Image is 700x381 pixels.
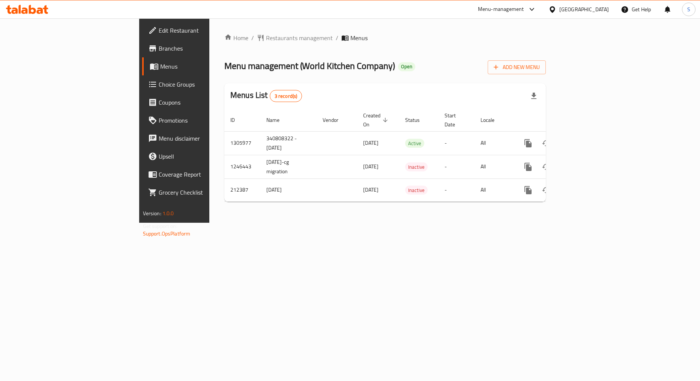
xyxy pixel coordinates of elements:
a: Grocery Checklist [142,183,256,201]
span: Locale [481,115,504,124]
span: Menu management ( World Kitchen Company ) [224,57,395,74]
span: 3 record(s) [270,93,302,100]
span: Menus [160,62,250,71]
span: Version: [143,208,161,218]
button: more [519,158,537,176]
span: S [687,5,690,13]
span: Choice Groups [159,80,250,89]
li: / [336,33,338,42]
div: Inactive [405,162,428,171]
a: Choice Groups [142,75,256,93]
span: Promotions [159,116,250,125]
td: [DATE]-cg migration [260,155,317,178]
div: Menu-management [478,5,524,14]
button: more [519,181,537,199]
span: ID [230,115,245,124]
td: [DATE] [260,178,317,201]
div: Open [398,62,415,71]
td: - [439,155,475,178]
table: enhanced table [224,109,597,202]
td: - [439,178,475,201]
span: Open [398,63,415,70]
span: Inactive [405,163,428,171]
nav: breadcrumb [224,33,546,42]
div: Export file [525,87,543,105]
button: Change Status [537,134,555,152]
button: more [519,134,537,152]
td: All [475,131,513,155]
span: Inactive [405,186,428,195]
span: Vendor [323,115,348,124]
span: Coverage Report [159,170,250,179]
td: All [475,155,513,178]
span: Get support on: [143,221,177,231]
a: Coupons [142,93,256,111]
span: Created On [363,111,390,129]
span: Edit Restaurant [159,26,250,35]
span: Menus [350,33,368,42]
span: [DATE] [363,185,379,195]
span: Status [405,115,430,124]
span: Active [405,139,424,148]
td: 340808322 - [DATE] [260,131,317,155]
button: Add New Menu [488,60,546,74]
span: [DATE] [363,162,379,171]
div: [GEOGRAPHIC_DATA] [559,5,609,13]
span: Add New Menu [494,63,540,72]
td: - [439,131,475,155]
span: Name [266,115,289,124]
div: Total records count [270,90,302,102]
a: Menus [142,57,256,75]
a: Upsell [142,147,256,165]
a: Menu disclaimer [142,129,256,147]
span: Upsell [159,152,250,161]
button: Change Status [537,181,555,199]
span: Start Date [445,111,466,129]
span: Menu disclaimer [159,134,250,143]
span: Grocery Checklist [159,188,250,197]
th: Actions [513,109,597,132]
a: Promotions [142,111,256,129]
span: Coupons [159,98,250,107]
a: Branches [142,39,256,57]
span: 1.0.0 [162,208,174,218]
span: [DATE] [363,138,379,148]
button: Change Status [537,158,555,176]
a: Coverage Report [142,165,256,183]
a: Restaurants management [257,33,333,42]
span: Restaurants management [266,33,333,42]
a: Support.OpsPlatform [143,229,191,238]
span: Branches [159,44,250,53]
a: Edit Restaurant [142,21,256,39]
h2: Menus List [230,90,302,102]
td: All [475,178,513,201]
